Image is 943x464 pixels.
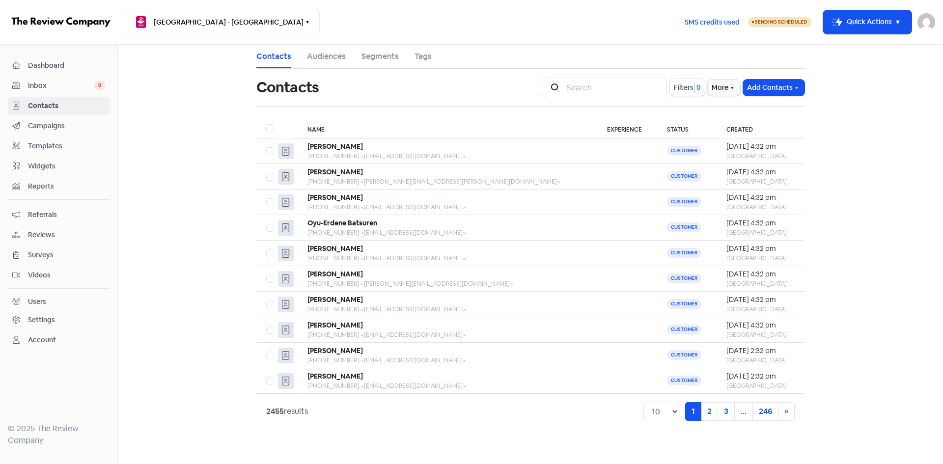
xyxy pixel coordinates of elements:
div: [DATE] 4:32 pm [726,141,795,152]
a: Contacts [256,51,291,62]
b: [PERSON_NAME] [307,167,363,176]
span: Sending Scheduled [755,19,807,25]
div: [PHONE_NUMBER] <[EMAIL_ADDRESS][DOMAIN_NAME]> [307,356,587,365]
div: [GEOGRAPHIC_DATA] [726,177,795,186]
span: Customer [667,350,701,360]
div: [PHONE_NUMBER] <[EMAIL_ADDRESS][DOMAIN_NAME]> [307,305,587,314]
a: Inbox 0 [8,77,110,95]
span: Customer [667,325,701,334]
th: Created [717,118,804,138]
a: Users [8,293,110,311]
div: [DATE] 4:32 pm [726,244,795,254]
div: [PHONE_NUMBER] <[EMAIL_ADDRESS][DOMAIN_NAME]> [307,254,587,263]
span: Customer [667,273,701,283]
span: Customer [667,171,701,181]
div: [DATE] 2:32 pm [726,371,795,382]
a: Next [778,402,795,421]
a: Referrals [8,206,110,224]
div: [PHONE_NUMBER] <[EMAIL_ADDRESS][DOMAIN_NAME]> [307,382,587,390]
b: [PERSON_NAME] [307,244,363,253]
div: [GEOGRAPHIC_DATA] [726,228,795,237]
div: © 2025 The Review Company [8,423,110,446]
div: [PHONE_NUMBER] <[EMAIL_ADDRESS][DOMAIN_NAME]> [307,330,587,339]
a: ... [734,402,753,421]
div: [GEOGRAPHIC_DATA] [726,254,795,263]
a: Widgets [8,157,110,175]
div: [GEOGRAPHIC_DATA] [726,305,795,314]
span: Referrals [28,210,105,220]
div: [DATE] 4:32 pm [726,218,795,228]
span: Customer [667,197,701,207]
th: Status [657,118,717,138]
div: [PHONE_NUMBER] <[PERSON_NAME][EMAIL_ADDRESS][PERSON_NAME][DOMAIN_NAME]> [307,177,587,186]
a: Videos [8,266,110,284]
button: [GEOGRAPHIC_DATA] - [GEOGRAPHIC_DATA] [126,9,320,35]
b: [PERSON_NAME] [307,321,363,329]
span: Widgets [28,161,105,171]
a: Audiences [307,51,346,62]
th: Name [298,118,597,138]
b: [PERSON_NAME] [307,372,363,381]
th: Experience [597,118,657,138]
a: Settings [8,311,110,329]
div: results [266,406,308,417]
span: Videos [28,270,105,280]
div: [GEOGRAPHIC_DATA] [726,330,795,339]
span: Campaigns [28,121,105,131]
div: [GEOGRAPHIC_DATA] [726,203,795,212]
img: User [917,13,935,31]
span: Customer [667,248,701,258]
a: 1 [685,402,701,421]
h1: Contacts [256,72,319,103]
div: [GEOGRAPHIC_DATA] [726,152,795,161]
a: SMS credits used [676,16,748,27]
span: Reviews [28,230,105,240]
span: Filters [674,82,693,93]
b: [PERSON_NAME] [307,142,363,151]
div: [DATE] 4:32 pm [726,167,795,177]
a: Surveys [8,246,110,264]
div: [PHONE_NUMBER] <[EMAIL_ADDRESS][DOMAIN_NAME]> [307,152,587,161]
span: Dashboard [28,60,105,71]
div: [DATE] 4:32 pm [726,192,795,203]
div: [DATE] 4:32 pm [726,269,795,279]
b: [PERSON_NAME] [307,295,363,304]
span: SMS credits used [685,17,740,27]
span: Customer [667,146,701,156]
button: Add Contacts [743,80,804,96]
a: Campaigns [8,117,110,135]
span: Reports [28,181,105,191]
a: Dashboard [8,56,110,75]
b: Oyu-Erdene Batsuren [307,218,377,227]
b: [PERSON_NAME] [307,346,363,355]
span: Surveys [28,250,105,260]
span: Contacts [28,101,105,111]
a: Segments [361,51,399,62]
div: [GEOGRAPHIC_DATA] [726,356,795,365]
a: Reviews [8,226,110,244]
button: Filters0 [670,79,705,96]
div: Account [28,335,56,345]
button: Quick Actions [823,10,912,34]
div: [GEOGRAPHIC_DATA] [726,382,795,390]
a: Templates [8,137,110,155]
div: [PHONE_NUMBER] <[EMAIL_ADDRESS][DOMAIN_NAME]> [307,228,587,237]
div: Settings [28,315,55,325]
div: [GEOGRAPHIC_DATA] [726,279,795,288]
div: [DATE] 4:32 pm [726,320,795,330]
a: Reports [8,177,110,195]
div: Users [28,297,46,307]
div: [DATE] 4:32 pm [726,295,795,305]
span: 0 [94,81,105,90]
span: » [784,406,788,416]
a: 2 [701,402,718,421]
div: [PHONE_NUMBER] <[PERSON_NAME][EMAIL_ADDRESS][DOMAIN_NAME]> [307,279,587,288]
a: 3 [718,402,735,421]
a: Sending Scheduled [748,16,811,28]
span: Customer [667,376,701,385]
span: 0 [694,82,701,93]
button: More [708,80,740,96]
a: Contacts [8,97,110,115]
input: Search [561,78,667,97]
div: [DATE] 2:32 pm [726,346,795,356]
